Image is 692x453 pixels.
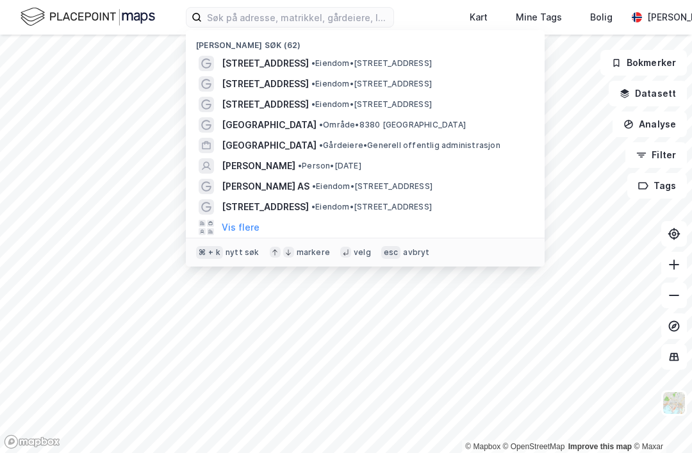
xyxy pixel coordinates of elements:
[381,246,401,259] div: esc
[202,8,393,27] input: Søk på adresse, matrikkel, gårdeiere, leietakere eller personer
[590,10,613,25] div: Bolig
[222,76,309,92] span: [STREET_ADDRESS]
[311,58,315,68] span: •
[222,56,309,71] span: [STREET_ADDRESS]
[319,140,323,150] span: •
[403,247,429,258] div: avbryt
[222,158,295,174] span: [PERSON_NAME]
[319,140,500,151] span: Gårdeiere • Generell offentlig administrasjon
[222,179,309,194] span: [PERSON_NAME] AS
[312,181,432,192] span: Eiendom • [STREET_ADDRESS]
[298,161,361,171] span: Person • [DATE]
[319,120,323,129] span: •
[222,117,317,133] span: [GEOGRAPHIC_DATA]
[319,120,466,130] span: Område • 8380 [GEOGRAPHIC_DATA]
[311,58,432,69] span: Eiendom • [STREET_ADDRESS]
[298,161,302,170] span: •
[21,6,155,28] img: logo.f888ab2527a4732fd821a326f86c7f29.svg
[312,181,316,191] span: •
[354,247,371,258] div: velg
[628,391,692,453] div: Kontrollprogram for chat
[196,246,223,259] div: ⌘ + k
[222,138,317,153] span: [GEOGRAPHIC_DATA]
[311,202,432,212] span: Eiendom • [STREET_ADDRESS]
[470,10,488,25] div: Kart
[628,391,692,453] iframe: Chat Widget
[311,79,315,88] span: •
[516,10,562,25] div: Mine Tags
[297,247,330,258] div: markere
[222,199,309,215] span: [STREET_ADDRESS]
[226,247,259,258] div: nytt søk
[311,202,315,211] span: •
[222,97,309,112] span: [STREET_ADDRESS]
[311,99,432,110] span: Eiendom • [STREET_ADDRESS]
[311,79,432,89] span: Eiendom • [STREET_ADDRESS]
[222,220,259,235] button: Vis flere
[311,99,315,109] span: •
[186,30,545,53] div: [PERSON_NAME] søk (62)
